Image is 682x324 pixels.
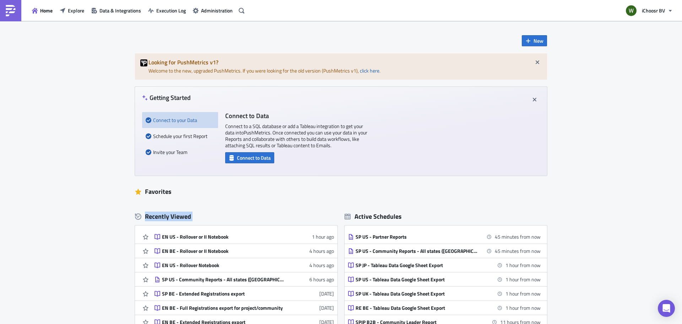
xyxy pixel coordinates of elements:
div: SP UK - Tableau Data Google Sheet Export [356,291,480,297]
div: SP BE - Extended Registrations export [162,291,286,297]
time: 2025-09-26 15:30 [495,247,541,255]
a: SP JP - Tableau Data Google Sheet Export1 hour from now [348,258,541,272]
button: New [522,35,547,46]
span: New [534,37,543,44]
span: Connect to Data [237,154,271,161]
a: RE BE - Tableau Data Google Sheet Export1 hour from now [348,301,541,315]
div: Favorites [135,186,547,197]
time: 2025-09-26 16:00 [505,276,541,283]
a: SP US - Partner Reports45 minutes from now [348,230,541,244]
a: SP US - Community Reports - All states ([GEOGRAPHIC_DATA], [GEOGRAPHIC_DATA], [GEOGRAPHIC_DATA], ... [155,272,334,286]
span: Data & Integrations [99,7,141,14]
div: EN US - Rollover Notebook [162,262,286,269]
div: Invite your Team [146,144,215,160]
h4: Getting Started [142,94,191,101]
div: Active Schedules [345,212,402,221]
a: SP BE - Extended Registrations export[DATE] [155,287,334,301]
a: EN BE - Rollover or II Notebook4 hours ago [155,244,334,258]
button: Administration [189,5,236,16]
span: Administration [201,7,233,14]
p: Connect to a SQL database or add a Tableau integration to get your data into PushMetrics . Once c... [225,123,367,149]
time: 2025-09-26T11:40:45Z [312,233,334,240]
a: click here [360,67,379,74]
div: RE BE - Tableau Data Google Sheet Export [356,305,480,311]
a: SP US - Community Reports - All states ([GEOGRAPHIC_DATA], [GEOGRAPHIC_DATA], [GEOGRAPHIC_DATA], ... [348,244,541,258]
button: Execution Log [145,5,189,16]
h4: Connect to Data [225,112,367,119]
time: 2025-09-25T07:09:29Z [319,290,334,297]
div: EN US - Rollover or II Notebook [162,234,286,240]
span: Home [40,7,53,14]
div: Connect to your Data [146,112,215,128]
div: SP US - Partner Reports [356,234,480,240]
img: Avatar [625,5,637,17]
div: Welcome to the new, upgraded PushMetrics. If you were looking for the old version (PushMetrics v1... [135,53,547,80]
div: EN BE - Full Registrations export for project/community [162,305,286,311]
time: 2025-09-26 16:00 [505,261,541,269]
a: EN BE - Full Registrations export for project/community[DATE] [155,301,334,315]
div: SP US - Community Reports - All states ([GEOGRAPHIC_DATA], [GEOGRAPHIC_DATA], [GEOGRAPHIC_DATA], ... [356,248,480,254]
time: 2025-09-26T08:43:49Z [309,261,334,269]
span: Explore [68,7,84,14]
button: iChoosr BV [622,3,677,18]
a: SP UK - Tableau Data Google Sheet Export1 hour from now [348,287,541,301]
span: iChoosr BV [642,7,665,14]
div: EN BE - Rollover or II Notebook [162,248,286,254]
time: 2025-09-11T12:45:53Z [319,304,334,312]
time: 2025-09-26 16:00 [505,290,541,297]
div: SP US - Tableau Data Google Sheet Export [356,276,480,283]
div: SP JP - Tableau Data Google Sheet Export [356,262,480,269]
div: Recently Viewed [135,211,337,222]
button: Explore [56,5,88,16]
time: 2025-09-26T08:54:49Z [309,247,334,255]
button: Connect to Data [225,152,274,163]
a: SP US - Tableau Data Google Sheet Export1 hour from now [348,272,541,286]
time: 2025-09-26T06:46:46Z [309,276,334,283]
span: Execution Log [156,7,186,14]
button: Home [28,5,56,16]
h5: Looking for PushMetrics v1? [148,59,542,65]
a: EN US - Rollover Notebook4 hours ago [155,258,334,272]
time: 2025-09-26 16:00 [505,304,541,312]
div: Open Intercom Messenger [658,300,675,317]
a: EN US - Rollover or II Notebook1 hour ago [155,230,334,244]
a: Connect to Data [225,153,274,161]
img: PushMetrics [5,5,16,16]
time: 2025-09-26 15:30 [495,233,541,240]
div: SP US - Community Reports - All states ([GEOGRAPHIC_DATA], [GEOGRAPHIC_DATA], [GEOGRAPHIC_DATA], ... [162,276,286,283]
button: Data & Integrations [88,5,145,16]
div: Schedule your first Report [146,128,215,144]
